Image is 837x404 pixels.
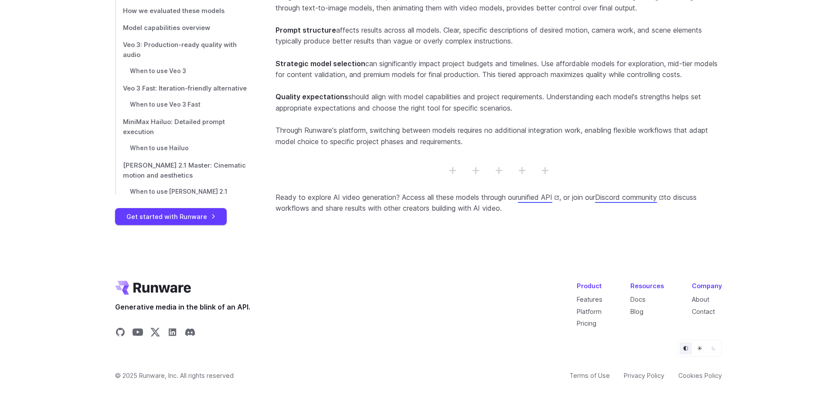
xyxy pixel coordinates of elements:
a: Pricing [577,320,596,327]
a: Features [577,296,602,303]
strong: Quality expectations [276,92,348,101]
span: When to use Veo 3 [130,68,186,75]
span: MiniMax Hailuo: Detailed prompt execution [123,118,225,135]
span: © 2025 Runware, Inc. All rights reserved [115,370,234,380]
a: About [692,296,709,303]
span: Model capabilities overview [123,24,210,31]
p: affects results across all models. Clear, specific descriptions of desired motion, camera work, a... [276,25,722,47]
strong: Strategic model selection [276,59,365,68]
a: Veo 3 Fast: Iteration-friendly alternative [115,80,248,97]
a: Share on LinkedIn [167,327,178,340]
a: Terms of Use [569,370,610,380]
span: Generative media in the blink of an API. [115,302,250,313]
ul: Theme selector [677,340,722,357]
a: [PERSON_NAME] 2.1 Master: Cinematic motion and aesthetics [115,157,248,184]
a: When to use Veo 3 [115,64,248,80]
a: Share on YouTube [133,327,143,340]
p: should align with model capabilities and project requirements. Understanding each model's strengt... [276,91,722,114]
a: Model capabilities overview [115,19,248,36]
a: Get started with Runware [115,208,227,225]
span: When to use Hailuo [130,145,189,151]
a: Contact [692,308,715,315]
span: Veo 3 Fast: Iteration-friendly alternative [123,84,247,92]
button: Dark [708,342,720,354]
a: Share on Discord [185,327,195,340]
span: When to use [PERSON_NAME] 2.1 [130,188,227,195]
a: When to use Hailuo [115,140,248,157]
div: Company [692,281,722,291]
a: Docs [630,296,646,303]
a: Blog [630,308,643,315]
button: Default [680,342,692,354]
span: [PERSON_NAME] 2.1 Master: Cinematic motion and aesthetics [123,162,246,179]
div: Resources [630,281,664,291]
a: MiniMax Hailuo: Detailed prompt execution [115,113,248,140]
a: Go to / [115,281,191,295]
a: When to use [PERSON_NAME] 2.1 [115,184,248,200]
span: Veo 3: Production-ready quality with audio [123,41,237,59]
p: Ready to explore AI video generation? Access all these models through our , or join our to discus... [276,192,722,214]
a: How we evaluated these models [115,2,248,19]
a: Share on GitHub [115,327,126,340]
a: Share on X [150,327,160,340]
a: unified API [518,193,559,202]
strong: Prompt structure [276,26,336,34]
p: can significantly impact project budgets and timelines. Use affordable models for exploration, mi... [276,58,722,81]
p: Through Runware's platform, switching between models requires no additional integration work, ena... [276,125,722,147]
a: Discord community [595,193,664,202]
a: Privacy Policy [624,370,664,380]
span: When to use Veo 3 Fast [130,101,201,108]
a: Cookies Policy [678,370,722,380]
div: Product [577,281,602,291]
span: How we evaluated these models [123,7,225,14]
a: Veo 3: Production-ready quality with audio [115,37,248,64]
a: Platform [577,308,602,315]
a: When to use Veo 3 Fast [115,97,248,113]
button: Light [694,342,706,354]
